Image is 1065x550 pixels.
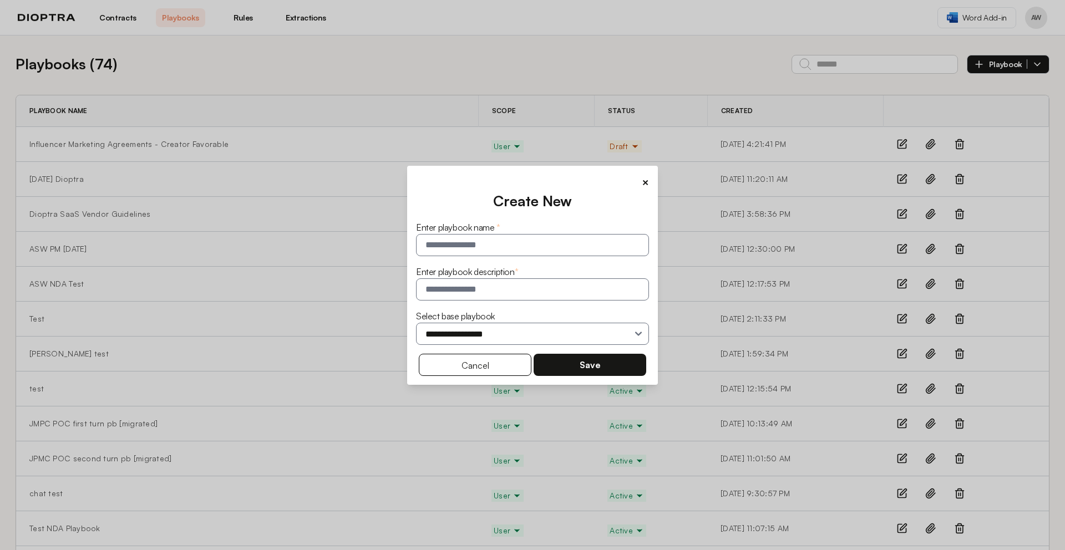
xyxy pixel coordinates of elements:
button: Save [534,354,646,376]
div: Enter playbook description [416,265,649,278]
button: × [642,175,649,190]
div: Create New [416,190,649,212]
button: Cancel [419,354,531,376]
div: Enter playbook name [416,221,649,234]
div: Select base playbook [416,309,649,323]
